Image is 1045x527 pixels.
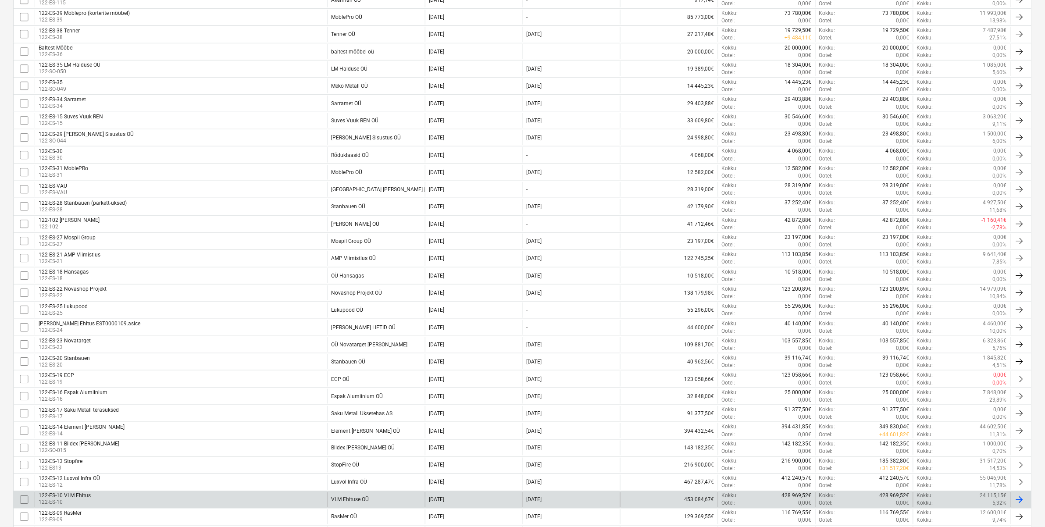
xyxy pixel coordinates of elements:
[429,152,444,158] div: [DATE]
[620,354,718,369] div: 40 962,56€
[722,207,735,214] p: Ootel :
[886,147,909,155] p: 4 068,00€
[785,234,812,241] p: 23 197,00€
[527,186,528,192] div: -
[620,337,718,352] div: 109 881,70€
[992,224,1007,231] p: -2,78%
[982,217,1007,224] p: -1 160,41€
[620,234,718,249] div: 23 197,00€
[332,83,368,89] div: Meko Metall OÜ
[883,44,909,52] p: 20 000,00€
[620,96,718,110] div: 29 403,88€
[429,31,444,37] div: [DATE]
[527,49,528,55] div: -
[620,423,718,438] div: 394 432,54€
[722,217,738,224] p: Kokku :
[993,241,1007,249] p: 0,00%
[332,66,368,72] div: LM Halduse OÜ
[990,207,1007,214] p: 11,68%
[896,69,909,76] p: 0,00€
[819,268,835,276] p: Kokku :
[799,17,812,25] p: 0,00€
[917,207,933,214] p: Kokku :
[819,86,833,93] p: Ootel :
[332,49,374,55] div: baltest mööbel oü
[527,203,542,210] div: [DATE]
[983,27,1007,34] p: 7 487,98€
[896,34,909,42] p: 0,00€
[39,252,100,258] div: 122-ES-21 AMP Viimistlus
[994,96,1007,103] p: 0,00€
[39,171,88,179] p: 122-ES-31
[722,44,738,52] p: Kokku :
[917,268,933,276] p: Kokku :
[527,135,542,141] div: [DATE]
[722,113,738,121] p: Kokku :
[39,51,74,58] p: 122-ES-36
[788,147,812,155] p: 4 068,00€
[994,78,1007,86] p: 0,00€
[883,165,909,172] p: 12 582,00€
[994,165,1007,172] p: 0,00€
[883,234,909,241] p: 23 197,00€
[527,152,528,158] div: -
[917,234,933,241] p: Kokku :
[980,10,1007,17] p: 11 993,00€
[722,258,735,266] p: Ootel :
[896,207,909,214] p: 0,00€
[332,135,401,141] div: Voller Sisustus OÜ
[620,441,718,456] div: 143 182,35€
[620,303,718,317] div: 55 296,00€
[722,69,735,76] p: Ootel :
[39,137,134,145] p: 122-SO-044
[722,234,738,241] p: Kokku :
[883,96,909,103] p: 29 403,88€
[799,241,812,249] p: 0,00€
[883,78,909,86] p: 14 445,23€
[917,34,933,42] p: Kokku :
[917,27,933,34] p: Kokku :
[819,224,833,231] p: Ootel :
[620,389,718,404] div: 32 848,00€
[993,69,1007,76] p: 5,60%
[39,114,103,120] div: 122-ES-15 Suves Vuuk REN
[896,224,909,231] p: 0,00€
[819,207,833,214] p: Ootel :
[883,217,909,224] p: 42 872,88€
[819,113,835,121] p: Kokku :
[819,17,833,25] p: Ootel :
[896,172,909,180] p: 0,00€
[917,199,933,207] p: Kokku :
[39,235,96,241] div: 122-ES-27 Mospil Group
[722,138,735,145] p: Ootel :
[819,52,833,59] p: Ootel :
[620,217,718,231] div: 41 712,46€
[917,121,933,128] p: Kokku :
[39,200,127,206] div: 122-ES-28 Stanbauen (parkett-uksed)
[722,96,738,103] p: Kokku :
[993,103,1007,111] p: 0,00%
[620,458,718,473] div: 216 900,00€
[993,138,1007,145] p: 6,00%
[994,44,1007,52] p: 0,00€
[39,34,80,41] p: 122-ES-38
[917,61,933,69] p: Kokku :
[993,86,1007,93] p: 0,00%
[39,120,103,127] p: 122-ES-15
[917,86,933,93] p: Kokku :
[785,199,812,207] p: 37 252,40€
[990,17,1007,25] p: 13,98%
[722,147,738,155] p: Kokku :
[819,61,835,69] p: Kokku :
[896,138,909,145] p: 0,00€
[785,182,812,189] p: 28 319,00€
[994,182,1007,189] p: 0,00€
[620,509,718,524] div: 129 369,55€
[917,224,933,231] p: Kokku :
[917,155,933,163] p: Kokku :
[917,130,933,138] p: Kokku :
[799,207,812,214] p: 0,00€
[819,165,835,172] p: Kokku :
[785,44,812,52] p: 20 000,00€
[994,147,1007,155] p: 0,00€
